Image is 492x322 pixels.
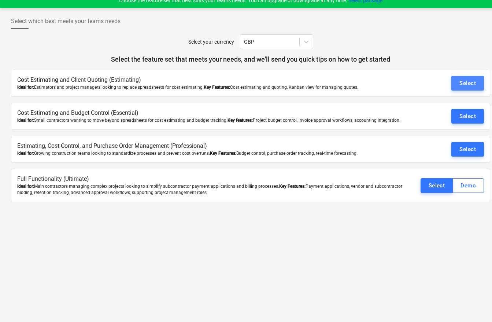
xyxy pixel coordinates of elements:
[451,76,484,91] button: Select
[459,144,476,154] div: Select
[421,178,453,193] button: Select
[451,109,484,124] button: Select
[17,85,34,90] b: Ideal for:
[204,85,230,90] b: Key Features:
[17,150,406,157] div: Growing construction teams looking to standardize processes and prevent cost overruns. Budget con...
[279,184,306,189] b: Key Features:
[227,118,253,123] b: Key features:
[17,175,406,183] p: Full Functionality (Ultimate)
[188,38,234,46] p: Select your currency
[11,55,490,64] p: Select the feature set that meets your needs, and we'll send you quick tips on how to get started
[452,178,484,193] button: Demo
[451,142,484,157] button: Select
[460,181,476,190] div: Demo
[17,109,406,117] p: Cost Estimating and Budget Control (Essential)
[17,184,34,189] b: Ideal for:
[17,117,406,124] div: Small contractors wanting to move beyond spreadsheets for cost estimating and budget tracking. Pr...
[459,78,476,88] div: Select
[17,183,406,196] div: Main contractors managing complex projects looking to simplify subcontractor payment applications...
[17,76,406,84] p: Cost Estimating and Client Quoting (Estimating)
[17,151,34,156] b: Ideal for:
[17,142,406,150] p: Estimating, Cost Control, and Purchase Order Management (Professional)
[210,151,236,156] b: Key Features:
[459,111,476,121] div: Select
[429,181,445,190] div: Select
[17,118,34,123] b: Ideal for:
[455,287,492,322] iframe: Chat Widget
[17,84,406,91] div: Estimators and project managers looking to replace spreadsheets for cost estimating. Cost estimat...
[11,17,121,26] span: Select which best meets your teams needs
